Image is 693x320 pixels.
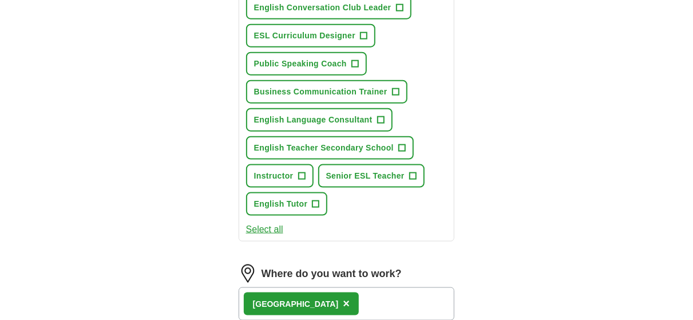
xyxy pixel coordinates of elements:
button: ESL Curriculum Designer [246,24,375,48]
button: English Teacher Secondary School [246,136,414,160]
img: location.png [239,264,257,283]
span: English Conversation Club Leader [254,2,391,14]
button: Select all [246,223,283,236]
span: Public Speaking Coach [254,58,347,70]
span: Business Communication Trainer [254,86,387,98]
label: Where do you want to work? [262,266,402,282]
button: × [343,295,350,313]
span: Instructor [254,170,294,182]
div: [GEOGRAPHIC_DATA] [253,298,339,310]
button: English Language Consultant [246,108,393,132]
span: Senior ESL Teacher [326,170,405,182]
span: English Language Consultant [254,114,373,126]
span: English Teacher Secondary School [254,142,394,154]
span: English Tutor [254,198,308,210]
button: English Tutor [246,192,328,216]
span: ESL Curriculum Designer [254,30,355,42]
button: Instructor [246,164,314,188]
span: × [343,297,350,310]
button: Business Communication Trainer [246,80,407,104]
button: Public Speaking Coach [246,52,367,76]
button: Senior ESL Teacher [318,164,425,188]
